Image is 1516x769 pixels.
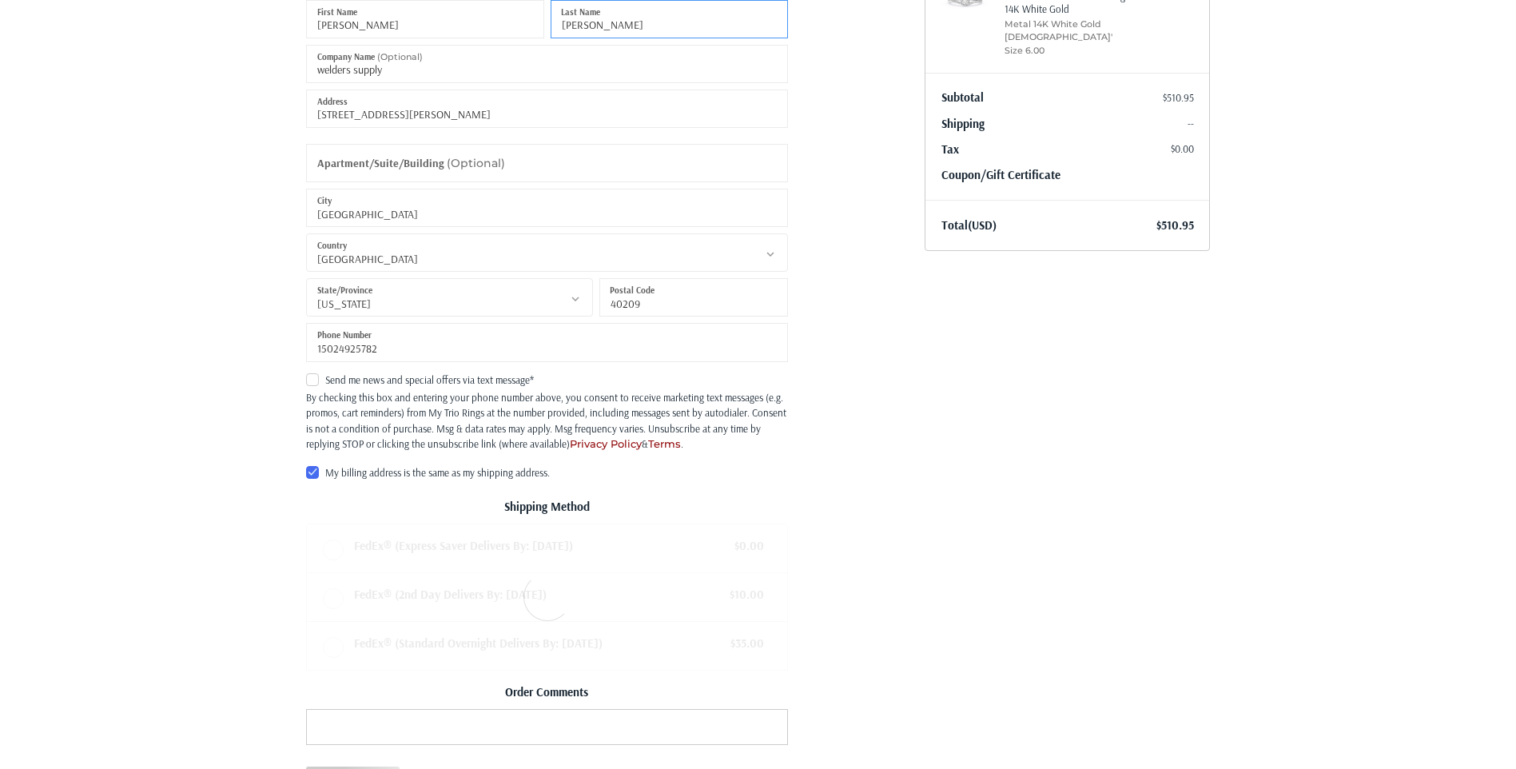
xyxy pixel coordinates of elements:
li: Metal 14K White Gold [1005,18,1127,31]
label: Country [317,237,347,254]
span: Subtotal [941,90,984,105]
span: Total (USD) [941,217,997,233]
span: Shipping [941,116,985,131]
label: Postal Code [610,281,655,299]
label: Apartment/Suite/Building [317,144,505,183]
label: First Name [317,3,357,21]
label: Address [317,93,348,110]
span: $510.95 [1163,91,1194,104]
label: Send me news and special offers via text message* [306,373,788,386]
span: Tax [941,141,959,157]
span: -- [1188,117,1194,129]
small: (Optional) [447,156,505,170]
label: Company Name [317,48,423,66]
a: Terms [648,437,681,450]
label: My billing address is the same as my shipping address. [306,466,788,479]
span: $0.00 [1171,142,1194,155]
label: Last Name [561,3,600,21]
a: Coupon/Gift Certificate [941,167,1060,182]
label: State/Province [317,281,372,299]
legend: Order Comments [354,683,739,709]
span: $510.95 [1156,217,1194,233]
label: Phone Number [317,326,372,344]
legend: Shipping Method [354,498,739,524]
a: Privacy Policy [570,437,642,450]
li: [DEMOGRAPHIC_DATA]' Size 6.00 [1005,30,1127,57]
div: By checking this box and entering your phone number above, you consent to receive marketing text ... [306,390,788,452]
small: (Optional) [377,51,423,62]
label: City [317,192,332,209]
